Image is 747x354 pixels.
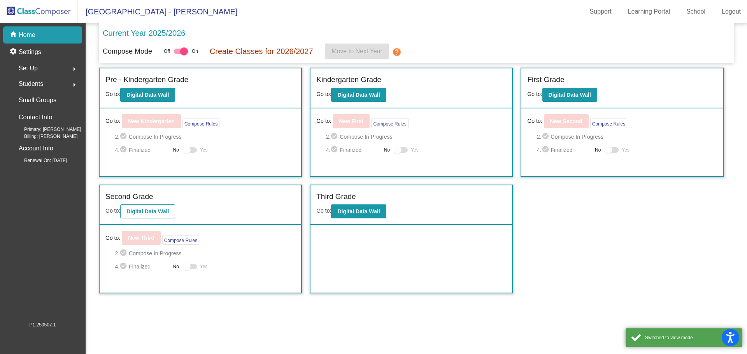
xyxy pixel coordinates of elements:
b: Digital Data Wall [337,208,380,214]
span: No [595,146,601,153]
span: Yes [200,262,208,271]
span: Go to: [105,234,120,242]
b: New First [339,118,363,124]
mat-icon: check_circle [119,249,129,258]
mat-icon: check_circle [542,132,551,141]
span: Billing: [PERSON_NAME] [12,133,77,140]
button: Compose Rules [162,235,199,245]
span: 4. Finalized [115,262,169,271]
span: Students [19,78,43,89]
span: 2. Compose In Progress [537,132,717,141]
b: New Kindergarten [128,118,175,124]
span: Go to: [527,117,542,125]
p: Account Info [19,143,53,154]
span: 2. Compose In Progress [115,249,295,258]
button: Move to Next Year [325,44,389,59]
mat-icon: home [9,30,19,40]
label: Pre - Kindergarten Grade [105,74,188,85]
span: Go to: [105,91,120,97]
button: Digital Data Wall [331,204,386,218]
span: Yes [411,145,419,155]
span: 2. Compose In Progress [115,132,295,141]
span: Go to: [316,91,331,97]
label: First Grade [527,74,564,85]
span: Move to Next Year [331,48,382,54]
button: New Second [544,114,589,128]
button: Compose Rules [371,119,408,128]
span: Go to: [316,117,331,125]
span: Go to: [105,117,120,125]
b: Digital Data Wall [549,92,591,98]
span: Go to: [527,91,542,97]
span: Off [164,48,170,55]
span: Yes [200,145,208,155]
p: Settings [19,47,41,57]
button: Digital Data Wall [120,204,175,218]
span: No [173,263,179,270]
b: New Second [550,118,582,124]
p: Contact Info [19,112,52,123]
a: School [680,5,712,18]
span: [GEOGRAPHIC_DATA] - [PERSON_NAME] [78,5,237,18]
span: 4. Finalized [115,145,169,155]
mat-icon: check_circle [119,262,129,271]
a: Logout [715,5,747,18]
span: Go to: [105,208,120,214]
span: 2. Compose In Progress [326,132,507,141]
button: Compose Rules [182,119,219,128]
button: Compose Rules [590,119,627,128]
mat-icon: help [392,47,402,57]
p: Create Classes for 2026/2027 [210,45,313,57]
button: New Third [122,231,161,245]
span: Set Up [19,63,38,74]
mat-icon: arrow_right [70,80,79,89]
button: Digital Data Wall [542,88,597,102]
p: Compose Mode [103,46,152,57]
span: Renewal On: [DATE] [12,157,67,164]
mat-icon: arrow_right [70,65,79,74]
mat-icon: check_circle [119,132,129,141]
span: Go to: [316,208,331,214]
span: 4. Finalized [537,145,591,155]
label: Second Grade [105,191,153,202]
span: 4. Finalized [326,145,380,155]
button: New Kindergarten [122,114,181,128]
span: No [173,146,179,153]
label: Kindergarten Grade [316,74,381,85]
a: Learning Portal [622,5,677,18]
b: New Third [128,235,154,241]
mat-icon: settings [9,47,19,57]
b: Digital Data Wall [337,92,380,98]
span: Yes [622,145,630,155]
p: Home [19,30,35,40]
button: Digital Data Wall [331,88,386,102]
button: Digital Data Wall [120,88,175,102]
p: Current Year 2025/2026 [103,27,185,39]
b: Digital Data Wall [126,92,169,98]
div: Switched to view mode [645,334,736,341]
b: Digital Data Wall [126,208,169,214]
span: On [192,48,198,55]
label: Third Grade [316,191,356,202]
mat-icon: check_circle [330,145,340,155]
mat-icon: check_circle [330,132,340,141]
mat-icon: check_circle [542,145,551,155]
mat-icon: check_circle [119,145,129,155]
button: New First [333,114,370,128]
span: Primary: [PERSON_NAME] [12,126,81,133]
a: Support [584,5,618,18]
span: No [384,146,390,153]
p: Small Groups [19,95,56,106]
